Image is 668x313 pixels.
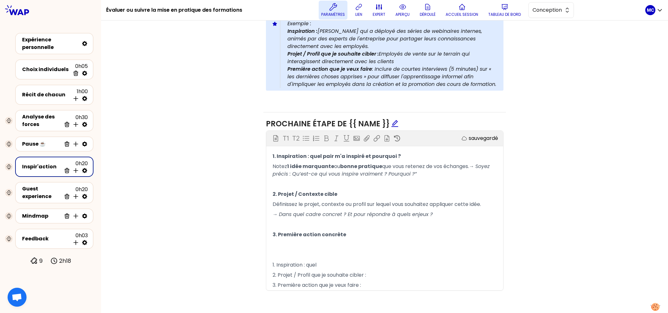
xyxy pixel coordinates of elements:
span: que vous retenez de vos échanges. [382,163,469,170]
div: 0h05 [70,63,88,76]
span: → Dans quel cadre concret ? Et pour répondre à quels enjeux ? [273,211,433,218]
button: aperçu [393,1,412,20]
span: 1. Inspiration : quel pair m'a inspiré et pourquoi ? [273,153,401,160]
span: 2. Projet / Contexte cible [273,190,337,198]
span: 1. Inspiration : quel [273,261,316,268]
p: Déroulé [420,12,436,17]
button: lien [352,1,365,20]
div: Mindmap [22,212,61,220]
p: T1 [283,134,289,143]
div: 1h00 [70,88,88,102]
span: ou [334,163,340,170]
strong: Première action que je veux faire [287,65,372,73]
span: 2. Projet / Profil que je souhaite cibler : [273,271,366,279]
span: 1 idée marquante [287,163,334,170]
strong: Inspiration : [287,27,317,35]
div: Feedback [22,235,70,243]
span: Notez [273,163,287,170]
span: edit [391,120,399,127]
span: Conception [533,6,561,14]
p: Tableau de bord [488,12,521,17]
div: 0h03 [70,232,88,246]
span: bonne pratique [340,163,382,170]
div: Inspir'action [22,163,61,171]
span: → Soyez précis : Qu’est-ce qui vous inspire vraiment ? Pourquoi ?” [273,163,491,178]
button: Conception [528,2,574,18]
span: Définissez le projet, contexte ou profil sur lequel vous souhaitez appliquer cette idée. [273,201,481,208]
p: Accueil session [446,12,478,17]
div: Choix individuels [22,66,70,73]
button: expert [370,1,388,20]
p: sauvegardé [469,135,498,142]
div: Edit [391,119,399,129]
strong: Projet / Profil que je souhaite cibler : [287,50,379,57]
button: Accueil session [443,1,481,20]
div: 0h20 [61,186,88,200]
div: Pause ☕️ [22,140,61,148]
div: Récit de chacun [22,91,70,99]
p: [PERSON_NAME] qui a déployé des séries de webinaires internes, animés par des experts de l'entrep... [287,27,498,50]
span: 3. Première action concrète [273,231,346,238]
span: Prochaine étape de {{ name }} [266,118,399,129]
p: : Inclure de courtes interviews (5 minutes) sur « les dernières choses apprises » pour diffuser l... [287,65,498,88]
button: Paramètres [319,1,347,20]
div: Analyse des forces [22,113,61,128]
p: lien [355,12,362,17]
p: Exemple : [287,20,498,27]
div: 0h30 [61,114,88,128]
button: Déroulé [417,1,438,20]
p: 2h18 [59,256,71,265]
div: Ouvrir le chat [8,288,27,307]
p: Paramètres [321,12,345,17]
p: aperçu [395,12,410,17]
p: Employés de vente sur le terrain qui interagissent directement avec les clients [287,50,498,65]
div: 0h20 [61,160,88,174]
p: T2 [292,134,299,143]
button: MC [645,5,663,15]
div: Expérience personnelle [22,36,79,51]
p: 9 [39,256,43,265]
p: MC [647,7,654,13]
p: expert [373,12,385,17]
div: Guest experience [22,185,61,200]
span: 3. Première action que je veux faire : [273,281,361,289]
button: Tableau de bord [486,1,523,20]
